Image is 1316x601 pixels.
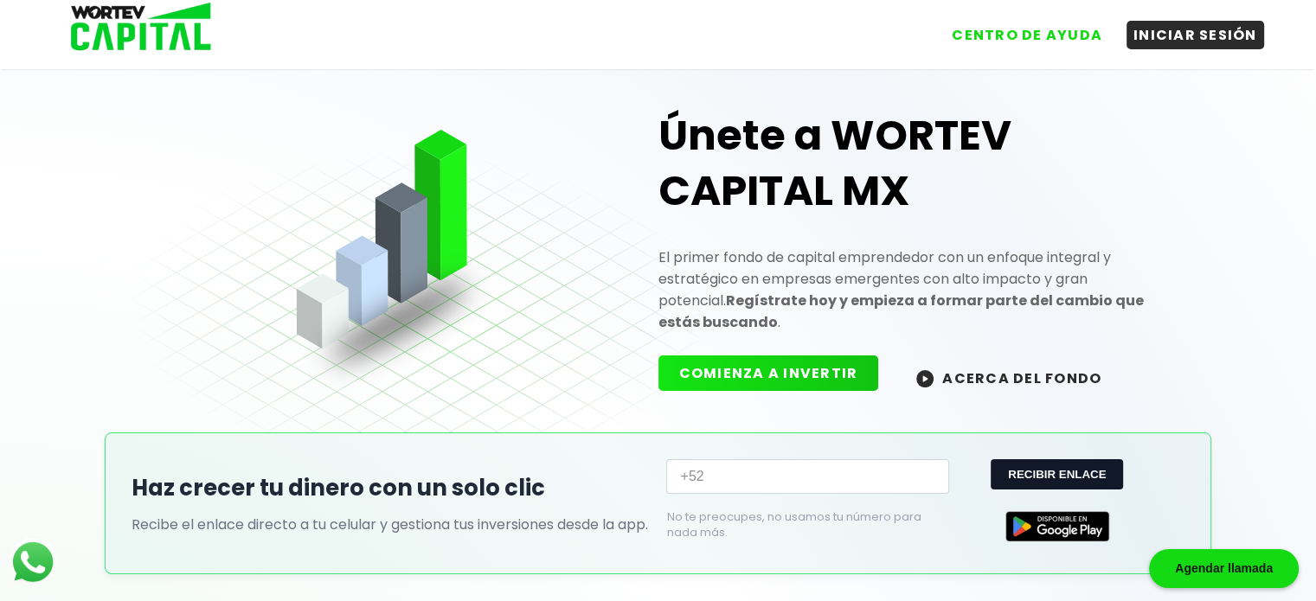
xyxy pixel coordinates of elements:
[658,108,1184,219] h1: Únete a WORTEV CAPITAL MX
[658,291,1144,332] strong: Regístrate hoy y empieza a formar parte del cambio que estás buscando
[666,509,921,540] p: No te preocupes, no usamos tu número para nada más.
[132,514,649,535] p: Recibe el enlace directo a tu celular y gestiona tus inversiones desde la app.
[1005,511,1109,541] img: Google Play
[1149,549,1299,588] div: Agendar llamada
[916,370,934,387] img: wortev-capital-acerca-del-fondo
[991,459,1123,489] button: RECIBIR ENLACE
[132,471,649,505] h2: Haz crecer tu dinero con un solo clic
[9,538,57,586] img: logos_whatsapp-icon.242b2217.svg
[928,8,1109,49] a: CENTRO DE AYUDA
[658,246,1184,333] p: El primer fondo de capital emprendedor con un enfoque integral y estratégico en empresas emergent...
[945,21,1109,49] button: CENTRO DE AYUDA
[1109,8,1264,49] a: INICIAR SESIÓN
[1127,21,1264,49] button: INICIAR SESIÓN
[658,367,896,387] a: COMIENZA A INVERTIR
[896,359,1122,396] button: ACERCA DEL FONDO
[658,355,879,391] button: COMIENZA A INVERTIR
